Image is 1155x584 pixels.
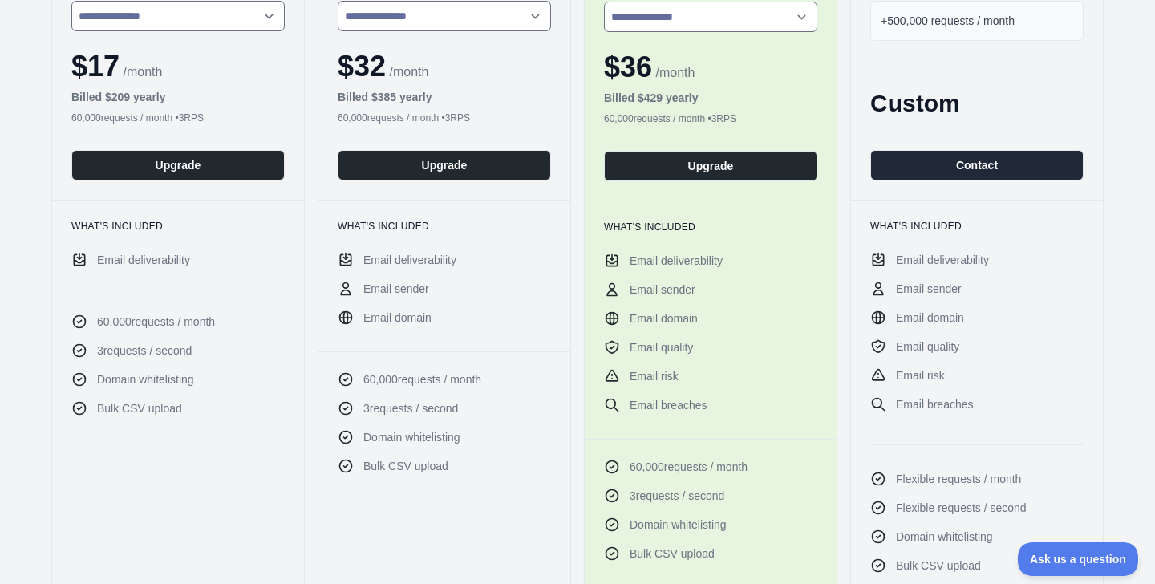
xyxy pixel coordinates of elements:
[363,252,456,268] span: Email deliverability
[630,282,695,298] span: Email sender
[1018,542,1139,576] iframe: Toggle Customer Support
[363,281,429,297] span: Email sender
[896,252,989,268] span: Email deliverability
[630,310,698,326] span: Email domain
[896,310,964,326] span: Email domain
[630,253,723,269] span: Email deliverability
[896,281,962,297] span: Email sender
[363,310,432,326] span: Email domain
